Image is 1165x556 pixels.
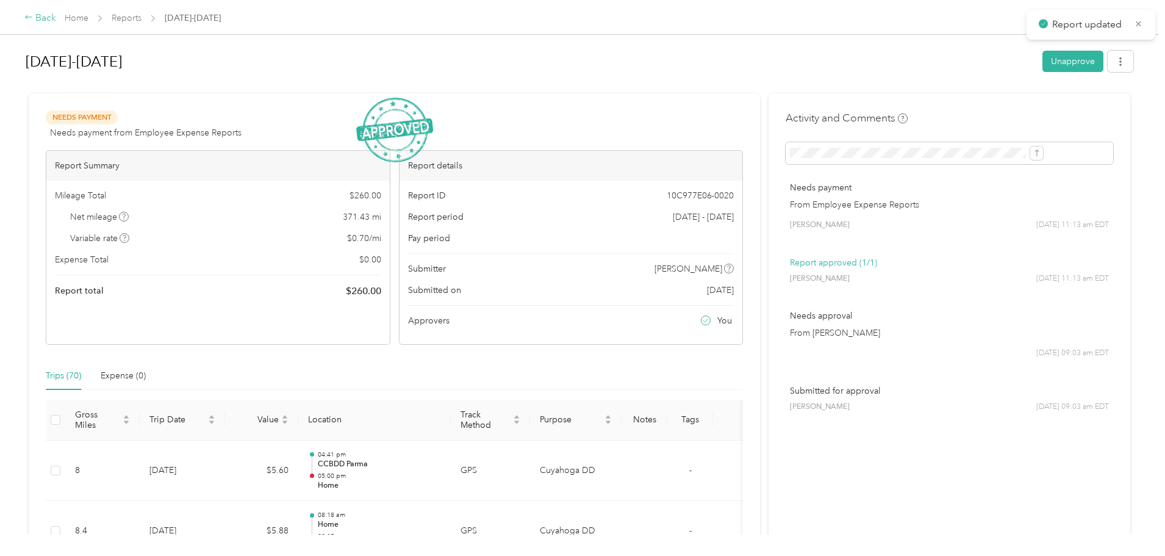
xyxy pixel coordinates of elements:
[50,126,242,139] span: Needs payment from Employee Expense Reports
[46,151,390,181] div: Report Summary
[717,314,732,327] span: You
[400,151,743,181] div: Report details
[318,519,441,530] p: Home
[281,413,289,421] span: caret-up
[208,413,215,421] span: caret-up
[281,419,289,426] span: caret-down
[707,284,734,297] span: [DATE]
[46,110,118,125] span: Needs Payment
[225,400,298,441] th: Value
[790,220,850,231] span: [PERSON_NAME]
[140,441,225,502] td: [DATE]
[123,413,130,421] span: caret-up
[349,189,381,202] span: $ 260.00
[225,441,298,502] td: $5.60
[318,450,441,459] p: 04:41 pm
[318,532,441,541] p: 08:35 am
[408,262,446,275] span: Submitter
[140,400,225,441] th: Trip Date
[513,413,520,421] span: caret-up
[70,232,130,245] span: Variable rate
[667,189,734,202] span: 10C977E06-0020
[790,327,1109,339] p: From [PERSON_NAME]
[55,284,104,297] span: Report total
[1036,402,1109,413] span: [DATE] 09:03 am EDT
[24,11,56,26] div: Back
[298,400,451,441] th: Location
[359,253,381,266] span: $ 0.00
[790,256,1109,269] p: Report approved (1/1)
[70,211,129,223] span: Net mileage
[65,13,88,23] a: Home
[55,253,109,266] span: Expense Total
[540,414,602,425] span: Purpose
[451,441,530,502] td: GPS
[689,525,692,536] span: -
[356,98,433,163] img: ApprovedStamp
[790,198,1109,211] p: From Employee Expense Reports
[318,511,441,519] p: 08:18 am
[149,414,206,425] span: Trip Date
[790,273,850,284] span: [PERSON_NAME]
[26,47,1034,76] h1: Aug 1-Sept 30, 2025
[343,211,381,223] span: 371.43 mi
[112,13,142,23] a: Reports
[1036,348,1109,359] span: [DATE] 09:03 am EDT
[408,211,464,223] span: Report period
[408,232,450,245] span: Pay period
[318,472,441,480] p: 05:00 pm
[530,441,622,502] td: Cuyahoga DD
[673,211,734,223] span: [DATE] - [DATE]
[208,419,215,426] span: caret-down
[46,369,81,383] div: Trips (70)
[65,441,140,502] td: 8
[408,189,446,202] span: Report ID
[461,410,511,430] span: Track Method
[75,410,120,430] span: Gross Miles
[65,400,140,441] th: Gross Miles
[689,465,692,475] span: -
[451,400,530,441] th: Track Method
[55,189,106,202] span: Mileage Total
[1052,17,1125,32] p: Report updated
[165,12,221,24] span: [DATE]-[DATE]
[790,402,850,413] span: [PERSON_NAME]
[654,262,722,275] span: [PERSON_NAME]
[1097,488,1165,556] iframe: Everlance-gr Chat Button Frame
[408,314,450,327] span: Approvers
[318,459,441,470] p: CCBDD Parma
[1042,51,1103,72] button: Unapprove
[667,400,713,441] th: Tags
[786,110,908,126] h4: Activity and Comments
[790,309,1109,322] p: Needs approval
[604,419,612,426] span: caret-down
[1036,220,1109,231] span: [DATE] 11:13 am EDT
[513,419,520,426] span: caret-down
[622,400,667,441] th: Notes
[101,369,146,383] div: Expense (0)
[604,413,612,421] span: caret-up
[347,232,381,245] span: $ 0.70 / mi
[346,284,381,298] span: $ 260.00
[530,400,622,441] th: Purpose
[235,414,279,425] span: Value
[790,385,1109,397] p: Submitted for approval
[1036,273,1109,284] span: [DATE] 11:13 am EDT
[790,181,1109,194] p: Needs payment
[123,419,130,426] span: caret-down
[318,480,441,491] p: Home
[408,284,461,297] span: Submitted on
